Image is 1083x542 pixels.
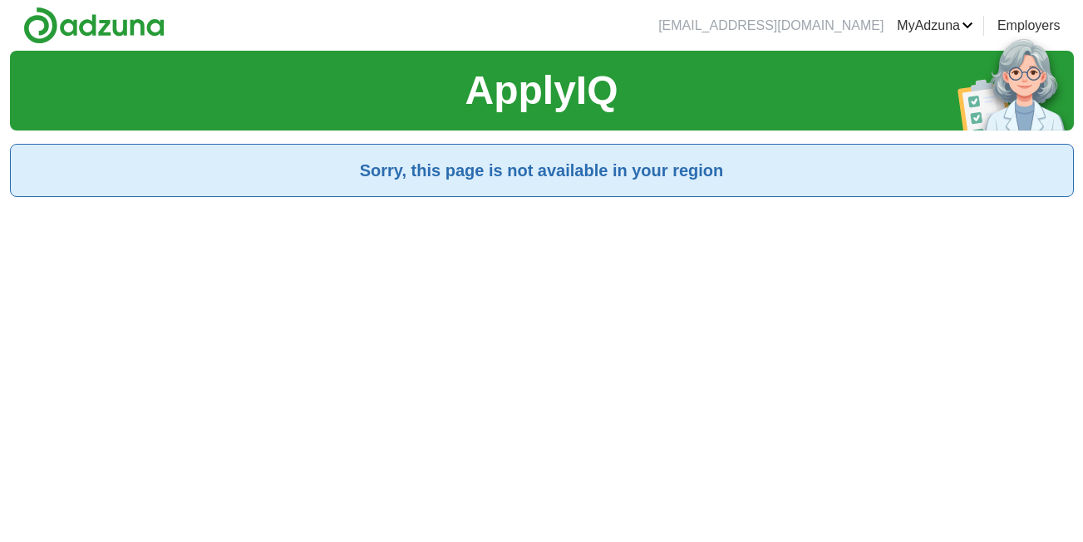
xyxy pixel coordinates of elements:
a: MyAdzuna [897,16,973,36]
li: [EMAIL_ADDRESS][DOMAIN_NAME] [658,16,884,36]
h2: Sorry, this page is not available in your region [24,158,1060,183]
h1: ApplyIQ [465,61,618,121]
a: Employers [997,16,1061,36]
img: Adzuna logo [23,7,165,44]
